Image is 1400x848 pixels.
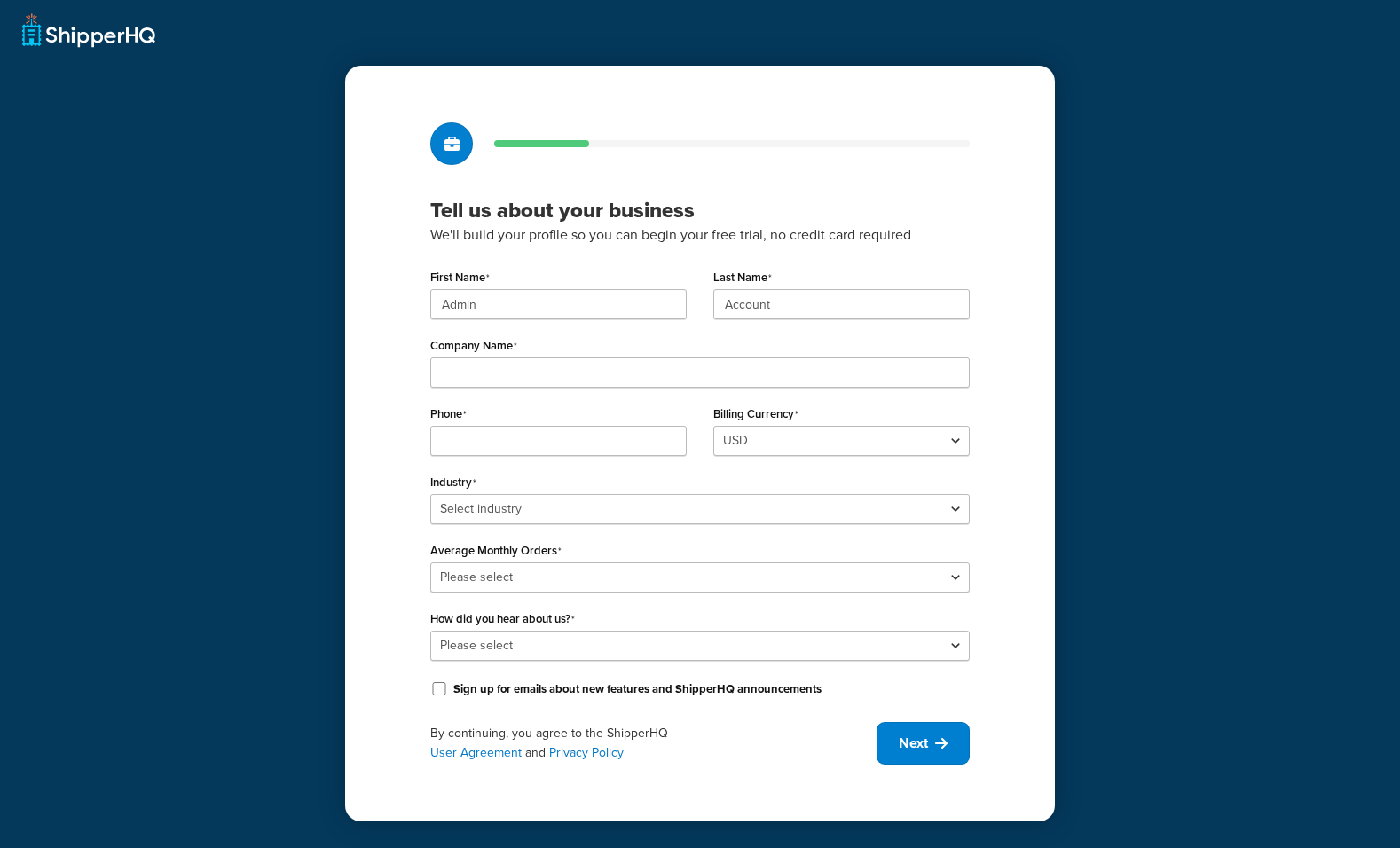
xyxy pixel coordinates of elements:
span: Next [899,734,928,753]
a: Privacy Policy [549,743,624,762]
h3: Tell us about your business [430,197,970,224]
label: How did you hear about us? [430,612,575,626]
label: Industry [430,475,476,490]
a: User Agreement [430,743,522,762]
div: By continuing, you agree to the ShipperHQ and [430,724,877,763]
label: Billing Currency [713,407,798,421]
label: Phone [430,407,467,421]
p: We'll build your profile so you can begin your free trial, no credit card required [430,224,970,247]
label: Company Name [430,339,517,353]
label: Sign up for emails about new features and ShipperHQ announcements [453,681,822,697]
button: Next [877,722,970,765]
label: Last Name [713,271,772,285]
label: First Name [430,271,490,285]
label: Average Monthly Orders [430,544,562,558]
